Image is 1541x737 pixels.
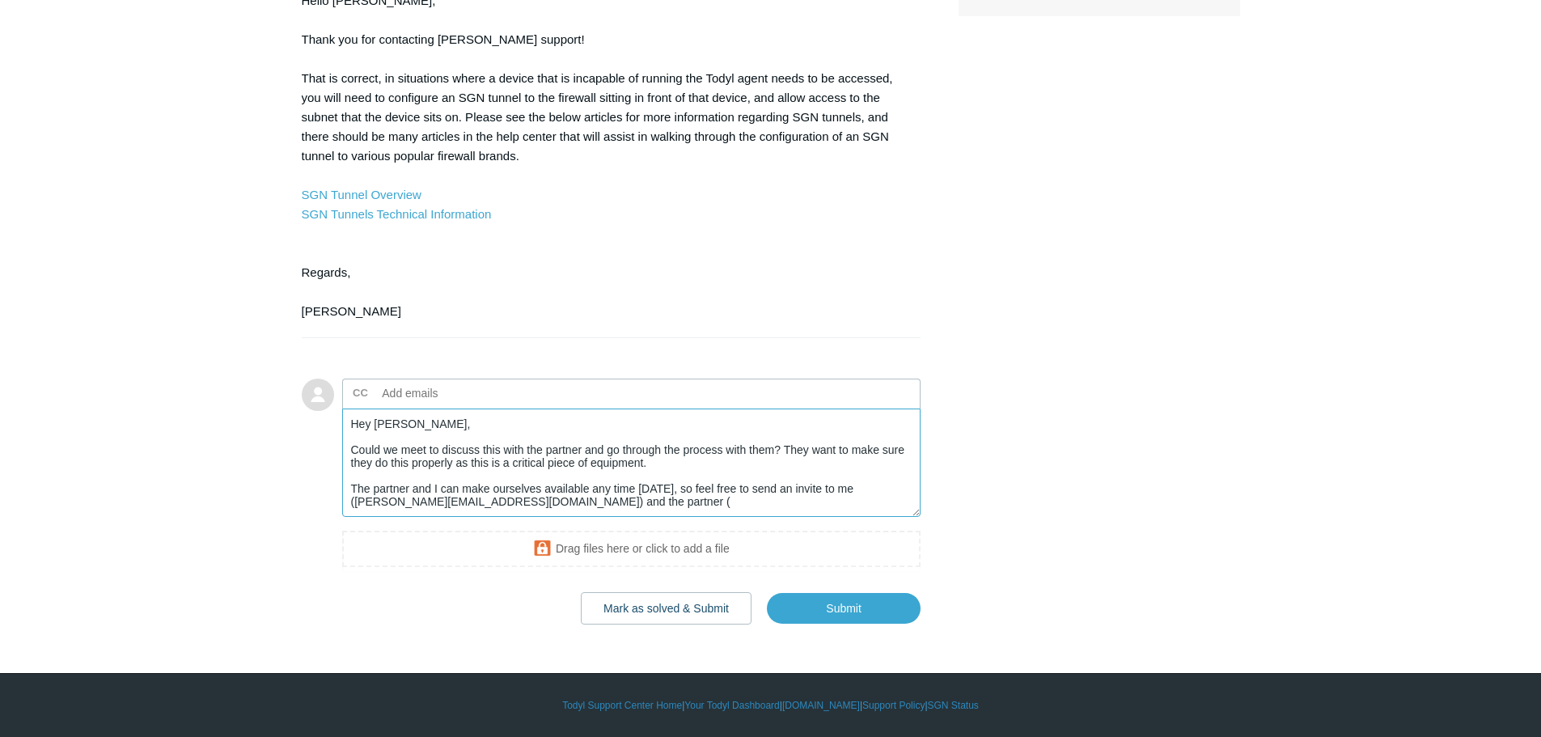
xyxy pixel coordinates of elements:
[302,207,492,221] a: SGN Tunnels Technical Information
[928,698,979,713] a: SGN Status
[376,381,550,405] input: Add emails
[767,593,921,624] input: Submit
[562,698,682,713] a: Todyl Support Center Home
[684,698,779,713] a: Your Todyl Dashboard
[581,592,751,625] button: Mark as solved & Submit
[302,188,421,201] a: SGN Tunnel Overview
[782,698,860,713] a: [DOMAIN_NAME]
[302,698,1240,713] div: | | | |
[353,381,368,405] label: CC
[342,409,921,518] textarea: Add your reply
[862,698,925,713] a: Support Policy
